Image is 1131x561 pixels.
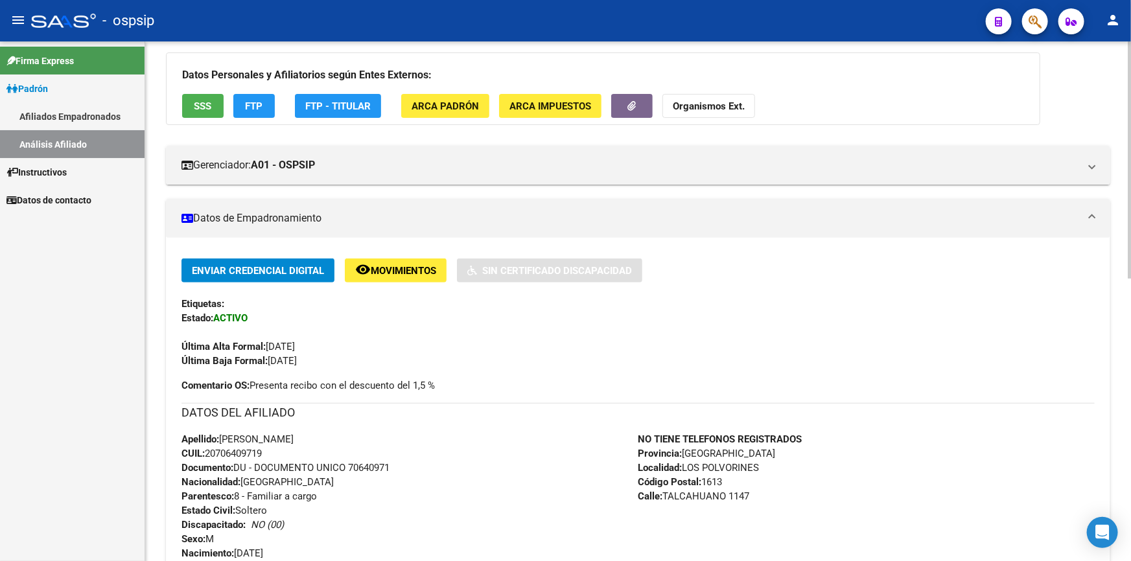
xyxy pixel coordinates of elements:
[638,490,663,502] strong: Calle:
[1087,517,1118,548] div: Open Intercom Messenger
[166,199,1110,238] mat-expansion-panel-header: Datos de Empadronamiento
[6,165,67,179] span: Instructivos
[181,341,295,352] span: [DATE]
[638,433,802,445] strong: NO TIENE TELEFONOS REGISTRADOS
[233,94,275,118] button: FTP
[181,312,213,324] strong: Estado:
[345,258,447,282] button: Movimientos
[181,433,219,445] strong: Apellido:
[412,100,479,112] span: ARCA Padrón
[181,404,1095,422] h3: DATOS DEL AFILIADO
[673,100,745,112] strong: Organismos Ext.
[194,100,212,112] span: SSS
[181,355,297,367] span: [DATE]
[181,490,234,502] strong: Parentesco:
[638,462,760,474] span: LOS POLVORINES
[295,94,381,118] button: FTP - Titular
[638,462,682,474] strong: Localidad:
[181,505,267,516] span: Soltero
[10,12,26,28] mat-icon: menu
[499,94,601,118] button: ARCA Impuestos
[181,448,262,459] span: 20706409719
[181,448,205,459] strong: CUIL:
[662,94,755,118] button: Organismos Ext.
[6,193,91,207] span: Datos de contacto
[355,262,371,277] mat-icon: remove_red_eye
[6,82,48,96] span: Padrón
[181,380,250,391] strong: Comentario OS:
[181,462,390,474] span: DU - DOCUMENTO UNICO 70640971
[181,211,1079,225] mat-panel-title: Datos de Empadronamiento
[181,355,268,367] strong: Última Baja Formal:
[638,448,776,459] span: [GEOGRAPHIC_DATA]
[181,258,334,282] button: Enviar Credencial Digital
[638,476,702,488] strong: Código Postal:
[181,533,214,545] span: M
[1105,12,1121,28] mat-icon: person
[192,265,324,277] span: Enviar Credencial Digital
[457,258,642,282] button: Sin Certificado Discapacidad
[181,533,205,545] strong: Sexo:
[213,312,248,324] strong: ACTIVO
[181,476,240,488] strong: Nacionalidad:
[181,158,1079,172] mat-panel-title: Gerenciador:
[181,341,266,352] strong: Última Alta Formal:
[401,94,489,118] button: ARCA Padrón
[251,158,315,172] strong: A01 - OSPSIP
[181,547,263,559] span: [DATE]
[638,448,682,459] strong: Provincia:
[6,54,74,68] span: Firma Express
[181,462,233,474] strong: Documento:
[251,519,284,531] i: NO (00)
[371,265,436,277] span: Movimientos
[182,94,224,118] button: SSS
[305,100,371,112] span: FTP - Titular
[182,66,1024,84] h3: Datos Personales y Afiliatorios según Entes Externos:
[181,476,334,488] span: [GEOGRAPHIC_DATA]
[482,265,632,277] span: Sin Certificado Discapacidad
[166,146,1110,185] mat-expansion-panel-header: Gerenciador:A01 - OSPSIP
[181,433,294,445] span: [PERSON_NAME]
[246,100,263,112] span: FTP
[181,378,435,393] span: Presenta recibo con el descuento del 1,5 %
[102,6,154,35] span: - ospsip
[181,505,235,516] strong: Estado Civil:
[181,547,234,559] strong: Nacimiento:
[638,476,723,488] span: 1613
[638,490,750,502] span: TALCAHUANO 1147
[181,298,224,310] strong: Etiquetas:
[509,100,591,112] span: ARCA Impuestos
[181,519,246,531] strong: Discapacitado:
[181,490,317,502] span: 8 - Familiar a cargo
